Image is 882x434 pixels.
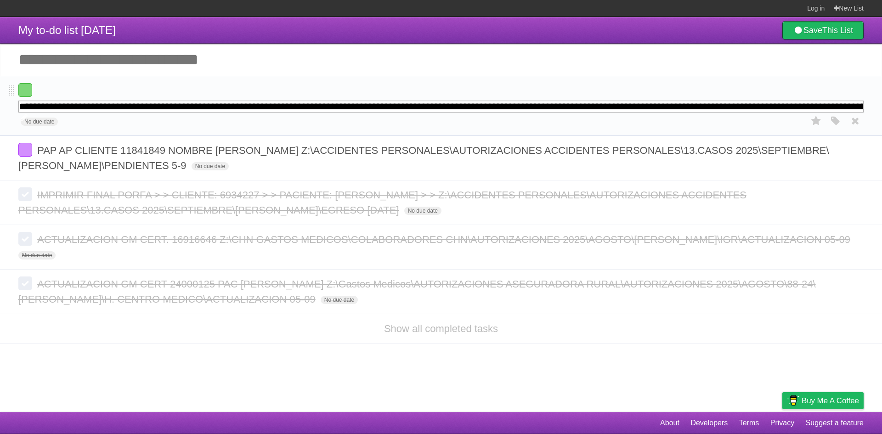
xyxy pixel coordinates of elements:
[787,393,799,408] img: Buy me a coffee
[802,393,859,409] span: Buy me a coffee
[321,296,358,304] span: No due date
[782,392,864,409] a: Buy me a coffee
[18,83,32,97] label: Done
[18,143,32,157] label: Done
[690,414,728,432] a: Developers
[660,414,679,432] a: About
[18,232,32,246] label: Done
[18,276,32,290] label: Done
[739,414,759,432] a: Terms
[782,21,864,39] a: SaveThis List
[806,414,864,432] a: Suggest a feature
[770,414,794,432] a: Privacy
[37,234,853,245] span: ACTUALIZACION GM CERT. 16916646 Z:\CHN GASTOS MEDICOS\COLABORADORES CHN\AUTORIZACIONES 2025\AGOST...
[808,113,825,129] label: Star task
[384,323,498,334] a: Show all completed tasks
[18,187,32,201] label: Done
[18,24,116,36] span: My to-do list [DATE]
[21,118,58,126] span: No due date
[18,251,56,259] span: No due date
[18,189,746,216] span: IMPRIMIR FINAL PORFA > > CLIENTE: 6934227 > > PACIENTE: [PERSON_NAME] > > Z:\ACCIDENTES PERSONALE...
[822,26,853,35] b: This List
[192,162,229,170] span: No due date
[18,145,829,171] span: PAP AP CLIENTE 11841849 NOMBRE [PERSON_NAME] Z:\ACCIDENTES PERSONALES\AUTORIZACIONES ACCIDENTES P...
[18,278,816,305] span: ACTUALIZACION GM CERT 24000125 PAC [PERSON_NAME] Z:\Gastos Medicos\AUTORIZACIONES ASEGURADORA RUR...
[404,207,441,215] span: No due date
